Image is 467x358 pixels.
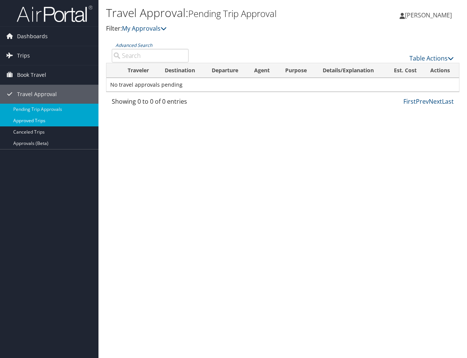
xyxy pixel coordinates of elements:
[400,4,459,26] a: [PERSON_NAME]
[429,97,442,106] a: Next
[403,97,416,106] a: First
[416,97,429,106] a: Prev
[116,42,152,48] a: Advanced Search
[278,63,316,78] th: Purpose
[442,97,454,106] a: Last
[247,63,278,78] th: Agent
[106,24,342,34] p: Filter:
[106,5,342,21] h1: Travel Approval:
[17,46,30,65] span: Trips
[121,63,158,78] th: Traveler: activate to sort column ascending
[17,27,48,46] span: Dashboards
[122,24,167,33] a: My Approvals
[17,65,46,84] span: Book Travel
[17,85,57,104] span: Travel Approval
[158,63,205,78] th: Destination: activate to sort column ascending
[205,63,248,78] th: Departure: activate to sort column ascending
[409,54,454,62] a: Table Actions
[188,7,276,20] small: Pending Trip Approval
[385,63,423,78] th: Est. Cost: activate to sort column ascending
[423,63,459,78] th: Actions
[17,5,92,23] img: airportal-logo.png
[405,11,452,19] span: [PERSON_NAME]
[112,97,189,110] div: Showing 0 to 0 of 0 entries
[112,49,189,62] input: Advanced Search
[316,63,385,78] th: Details/Explanation
[106,78,459,92] td: No travel approvals pending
